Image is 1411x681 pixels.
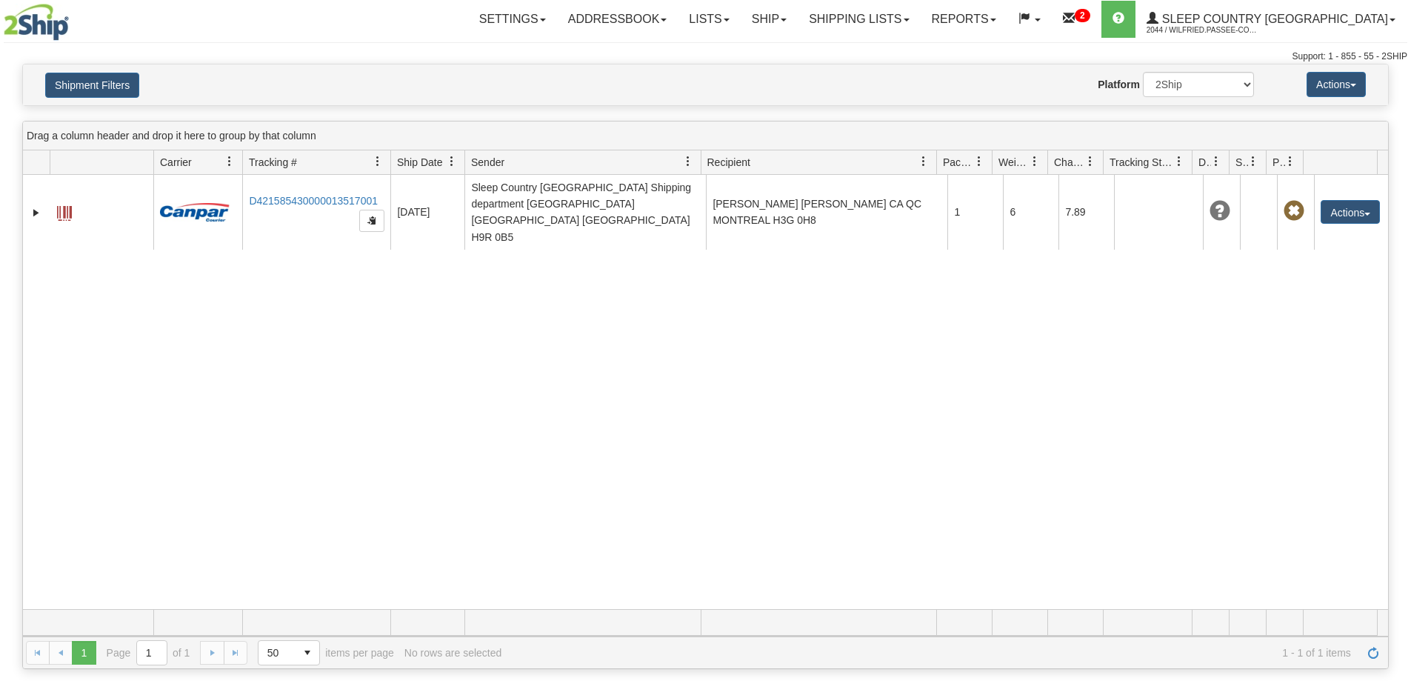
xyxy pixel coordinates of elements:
[967,149,992,174] a: Packages filter column settings
[1167,149,1192,174] a: Tracking Status filter column settings
[911,149,936,174] a: Recipient filter column settings
[1321,200,1380,224] button: Actions
[1235,155,1248,170] span: Shipment Issues
[1204,149,1229,174] a: Delivery Status filter column settings
[1147,23,1258,38] span: 2044 / Wilfried.Passee-Coutrin
[676,149,701,174] a: Sender filter column settings
[4,4,69,41] img: logo2044.jpg
[921,1,1007,38] a: Reports
[798,1,920,38] a: Shipping lists
[45,73,139,98] button: Shipment Filters
[1078,149,1103,174] a: Charge filter column settings
[678,1,740,38] a: Lists
[267,645,287,660] span: 50
[464,175,706,250] td: Sleep Country [GEOGRAPHIC_DATA] Shipping department [GEOGRAPHIC_DATA] [GEOGRAPHIC_DATA] [GEOGRAPH...
[947,175,1003,250] td: 1
[57,199,72,223] a: Label
[4,50,1407,63] div: Support: 1 - 855 - 55 - 2SHIP
[258,640,394,665] span: items per page
[23,122,1388,150] div: grid grouping header
[1110,155,1174,170] span: Tracking Status
[404,647,502,659] div: No rows are selected
[1361,641,1385,665] a: Refresh
[1278,149,1303,174] a: Pickup Status filter column settings
[1198,155,1211,170] span: Delivery Status
[1003,175,1058,250] td: 6
[1272,155,1285,170] span: Pickup Status
[160,155,192,170] span: Carrier
[390,175,464,250] td: [DATE]
[365,149,390,174] a: Tracking # filter column settings
[557,1,678,38] a: Addressbook
[397,155,442,170] span: Ship Date
[706,175,947,250] td: [PERSON_NAME] [PERSON_NAME] CA QC MONTREAL H3G 0H8
[1075,9,1090,22] sup: 2
[512,647,1351,659] span: 1 - 1 of 1 items
[258,640,320,665] span: Page sizes drop down
[137,641,167,665] input: Page 1
[359,210,384,232] button: Copy to clipboard
[160,203,230,222] img: 14 - Canpar
[741,1,798,38] a: Ship
[1058,175,1114,250] td: 7.89
[249,155,297,170] span: Tracking #
[1158,13,1388,25] span: Sleep Country [GEOGRAPHIC_DATA]
[998,155,1030,170] span: Weight
[1284,201,1304,222] span: Pickup Not Assigned
[1135,1,1407,38] a: Sleep Country [GEOGRAPHIC_DATA] 2044 / Wilfried.Passee-Coutrin
[29,205,44,220] a: Expand
[296,641,319,665] span: select
[249,195,378,207] a: D421585430000013517001
[468,1,557,38] a: Settings
[72,641,96,665] span: Page 1
[471,155,504,170] span: Sender
[1307,72,1366,97] button: Actions
[1377,265,1410,416] iframe: chat widget
[1052,1,1101,38] a: 2
[943,155,974,170] span: Packages
[217,149,242,174] a: Carrier filter column settings
[707,155,750,170] span: Recipient
[1054,155,1085,170] span: Charge
[1241,149,1266,174] a: Shipment Issues filter column settings
[1210,201,1230,222] span: Unknown
[1098,77,1140,92] label: Platform
[107,640,190,665] span: Page of 1
[1022,149,1047,174] a: Weight filter column settings
[439,149,464,174] a: Ship Date filter column settings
